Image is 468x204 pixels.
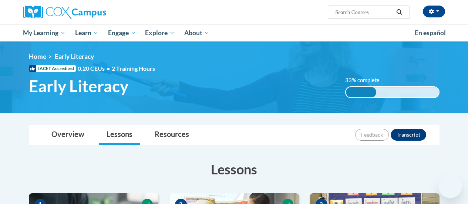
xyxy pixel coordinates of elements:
[346,87,377,97] div: 33% complete
[394,8,405,17] button: Search
[345,76,388,84] label: 33% complete
[145,29,175,37] span: Explore
[108,29,136,37] span: Engage
[70,24,103,41] a: Learn
[184,29,209,37] span: About
[112,65,155,72] span: 2 Training Hours
[29,65,76,72] span: IACET Accredited
[23,6,106,19] img: Cox Campus
[147,125,196,145] a: Resources
[23,29,65,37] span: My Learning
[415,29,446,37] span: En español
[391,129,426,141] button: Transcript
[410,25,451,41] a: En español
[423,6,445,17] button: Account Settings
[334,8,394,17] input: Search Courses
[75,29,98,37] span: Learn
[78,64,112,73] span: 0.20 CEUs
[55,53,94,60] span: Early Literacy
[18,24,71,41] a: My Learning
[18,24,451,41] div: Main menu
[44,125,92,145] a: Overview
[179,24,214,41] a: About
[140,24,179,41] a: Explore
[29,53,46,60] a: Home
[99,125,140,145] a: Lessons
[29,160,440,178] h3: Lessons
[438,174,462,198] iframe: Button to launch messaging window
[29,76,128,96] span: Early Literacy
[23,6,156,19] a: Cox Campus
[107,65,110,72] span: •
[355,129,389,141] button: Feedback
[103,24,141,41] a: Engage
